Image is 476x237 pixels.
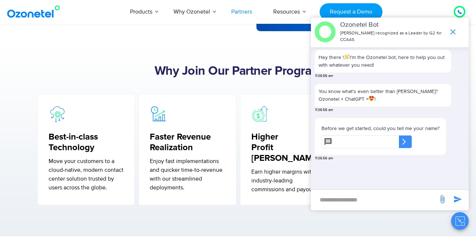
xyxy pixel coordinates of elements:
[340,20,445,30] p: Ozonetel Bot
[344,54,349,59] img: 👋
[35,64,441,79] h2: Why Join Our Partner Program
[315,21,336,42] img: header
[369,96,374,101] img: 😍
[49,132,124,153] h5: Best-in-class Technology
[435,192,450,207] span: send message
[251,167,327,194] p: Earn higher margins with our industry-leading commissions and payouts.
[251,132,327,163] h5: Higher Profit [PERSON_NAME]
[321,125,439,132] p: Before we get started, could you tell me your name?
[315,73,333,79] span: 11:36:56 am
[320,3,382,21] a: Request a Demo
[446,25,460,39] span: end chat or minimize
[319,88,448,103] p: You know what's even better than [PERSON_NAME]? Ozonetel + ChatGPT = !
[319,53,448,69] p: Hey there ! I'm the Ozonetel bot, here to help you out with whatever you need!
[340,30,445,43] p: [PERSON_NAME] recognized as a Leader by G2 for CCAAS
[450,192,465,207] span: send message
[315,107,333,113] span: 11:36:56 am
[150,157,225,192] p: Enjoy fast implementations and quicker time-to-revenue with our streamlined deployments.
[315,193,434,207] div: new-msg-input
[150,132,225,153] h5: Faster Revenue Realization
[315,156,333,161] span: 11:36:56 am
[451,212,469,230] button: Close chat
[49,157,124,192] p: Move your customers to a cloud-native, modern contact center solution trusted by users across the...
